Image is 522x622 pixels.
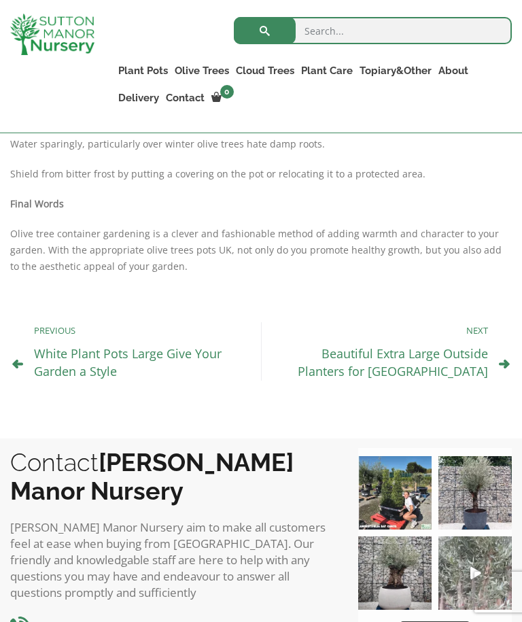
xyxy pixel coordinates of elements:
a: Beautiful Extra Large Outside Planters for [GEOGRAPHIC_DATA] [298,345,488,379]
p: Olive tree container gardening is a clever and fashionable method of adding warmth and character ... [10,226,512,275]
a: Topiary&Other [356,61,435,80]
p: Shield from bitter frost by putting a covering on the pot or relocating it to a protected area. [10,166,512,182]
p: Next [275,322,488,339]
a: Olive Trees [171,61,232,80]
a: Contact [162,88,208,107]
strong: Final Words [10,197,64,210]
a: Cloud Trees [232,61,298,80]
h2: Contact [10,448,331,505]
img: A beautiful multi-stem Spanish Olive tree potted in our luxurious fibre clay pots 😍😍 [438,456,512,530]
a: Plant Care [298,61,356,80]
svg: Play [470,567,481,579]
p: Previous [34,322,247,339]
img: New arrivals Monday morning of beautiful olive trees 🤩🤩 The weather is beautiful this summer, gre... [438,536,512,610]
a: Play [438,536,512,610]
img: logo [10,14,94,55]
a: Delivery [115,88,162,107]
a: About [435,61,472,80]
p: [PERSON_NAME] Manor Nursery aim to make all customers feel at ease when buying from [GEOGRAPHIC_D... [10,519,331,601]
img: Our elegant & picturesque Angustifolia Cones are an exquisite addition to your Bay Tree collectio... [358,456,432,530]
img: Check out this beauty we potted at our nursery today ❤️‍🔥 A huge, ancient gnarled Olive tree plan... [358,536,432,610]
p: Water sparingly, particularly over winter olive trees hate damp roots. [10,136,512,152]
a: White Plant Pots Large Give Your Garden a Style [34,345,222,379]
input: Search... [234,17,512,44]
a: 0 [208,88,238,107]
span: 0 [220,85,234,99]
b: [PERSON_NAME] Manor Nursery [10,448,294,505]
a: Plant Pots [115,61,171,80]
